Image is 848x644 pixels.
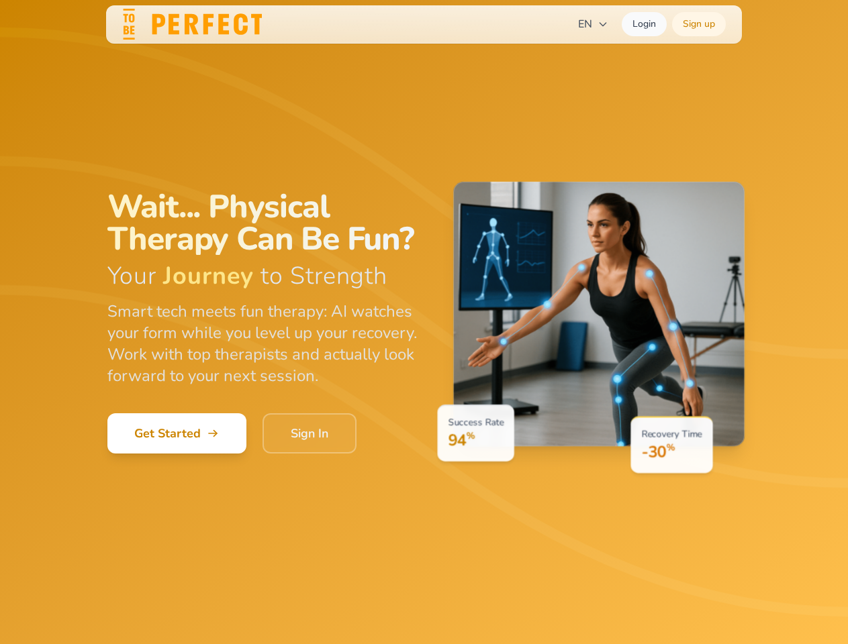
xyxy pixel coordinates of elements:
[107,301,424,386] p: Smart tech meets fun therapy: AI watches your form while you level up your recovery. Work with to...
[107,413,246,453] a: Get Started
[622,12,667,36] a: Login
[263,413,357,453] a: Sign In
[107,191,424,255] span: Wait... Physical Therapy Can Be Fun?
[448,417,504,430] p: Success Rate
[641,441,702,463] p: -30
[570,11,616,38] button: EN
[107,263,424,290] span: Your to Strength
[672,12,726,36] a: Sign up
[666,441,675,454] span: %
[448,429,504,451] p: 94
[163,260,254,292] span: Journey
[578,16,608,32] span: EN
[122,9,262,40] img: TOBEPERFECT logo
[134,424,220,443] span: Get Started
